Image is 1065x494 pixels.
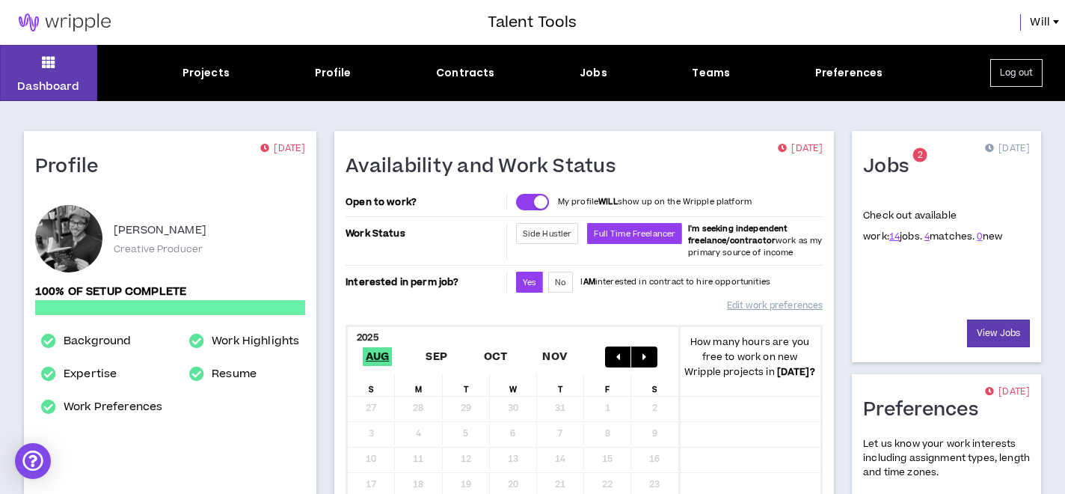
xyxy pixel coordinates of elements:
p: [DATE] [985,141,1030,156]
strong: WILL [598,196,618,207]
p: Interested in perm job? [346,272,503,293]
h1: Profile [35,155,110,179]
div: F [584,373,631,396]
a: Work Highlights [212,332,299,350]
sup: 2 [913,148,927,162]
p: My profile show up on the Wripple platform [558,196,752,208]
p: Work Status [346,223,503,244]
div: W [490,373,537,396]
p: Check out available work: [863,209,1002,243]
span: 2 [918,149,923,162]
span: Yes [523,277,536,288]
span: Side Hustler [523,228,572,240]
span: Will [1030,14,1050,31]
span: matches. [924,230,975,243]
a: Background [64,332,131,350]
b: I'm seeking independent freelance/contractor [688,223,788,246]
a: Work Preferences [64,398,162,416]
strong: AM [583,276,595,287]
p: Dashboard [17,79,79,94]
h1: Availability and Work Status [346,155,627,179]
div: Contracts [436,65,494,81]
p: [PERSON_NAME] [114,222,206,240]
a: View Jobs [967,320,1030,347]
a: 14 [889,230,900,243]
div: T [537,373,584,396]
p: Let us know your work interests including assignment types, length and time zones. [863,437,1030,481]
a: 0 [977,230,982,243]
h3: Talent Tools [488,11,577,34]
p: 100% of setup complete [35,284,305,300]
div: Jobs [580,65,607,81]
div: Teams [692,65,730,81]
a: Edit work preferences [727,293,823,319]
span: Oct [481,347,511,366]
p: Creative Producer [114,243,203,256]
span: new [977,230,1002,243]
div: S [348,373,395,396]
div: T [443,373,490,396]
b: 2025 [357,331,378,344]
div: Preferences [815,65,883,81]
span: Aug [363,347,393,366]
p: I interested in contract to hire opportunities [580,276,770,288]
p: Open to work? [346,196,503,208]
div: Projects [182,65,230,81]
a: Resume [212,365,257,383]
div: S [631,373,678,396]
div: Open Intercom Messenger [15,443,51,479]
div: Will A. [35,205,102,272]
a: Expertise [64,365,117,383]
h1: Jobs [863,155,920,179]
button: Log out [990,59,1043,87]
span: Nov [539,347,570,366]
span: jobs. [889,230,922,243]
div: Profile [315,65,352,81]
b: [DATE] ? [777,365,815,379]
p: [DATE] [985,385,1030,400]
span: No [555,277,566,288]
p: [DATE] [778,141,823,156]
span: Sep [423,347,450,366]
span: work as my primary source of income [688,223,822,258]
h1: Preferences [863,398,989,422]
a: 4 [924,230,930,243]
div: M [395,373,442,396]
p: How many hours are you free to work on new Wripple projects in [679,335,821,379]
p: [DATE] [260,141,305,156]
